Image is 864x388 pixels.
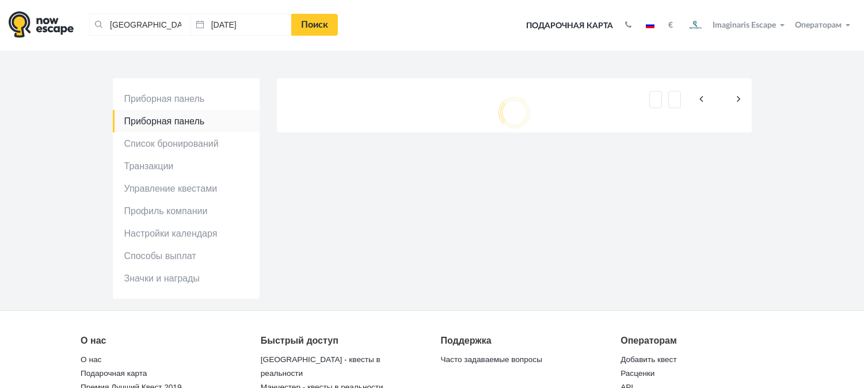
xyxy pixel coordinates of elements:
[291,14,338,36] a: Поиск
[113,88,260,110] a: Приборная панель
[113,245,260,267] a: Способы выплат
[792,20,855,31] button: Операторам
[113,200,260,222] a: Профиль компании
[81,334,243,348] div: О нас
[713,19,776,29] span: Imaginaris Escape
[261,334,424,348] div: Быстрый доступ
[795,21,842,29] span: Операторам
[663,20,679,31] button: €
[646,22,654,28] img: ru.jpg
[261,352,380,382] a: [GEOGRAPHIC_DATA] - квесты в реальности
[81,366,147,382] a: Подарочная карта
[81,352,101,368] a: О нас
[682,14,790,37] button: Imaginaris Escape
[668,21,673,29] strong: €
[113,222,260,245] a: Настройки календаря
[621,366,654,382] a: Расценки
[113,110,260,132] a: Приборная панель
[621,352,676,368] a: Добавить квест
[113,132,260,155] a: Список бронирований
[440,352,542,368] a: Часто задаваемые вопросы
[621,334,783,348] div: Операторам
[89,14,191,36] input: Город или название квеста
[440,334,603,348] div: Поддержка
[9,11,74,38] img: logo
[113,177,260,200] a: Управление квестами
[522,13,617,39] a: Подарочная карта
[191,14,292,36] input: Дата
[113,267,260,290] a: Значки и награды
[113,155,260,177] a: Транзакции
